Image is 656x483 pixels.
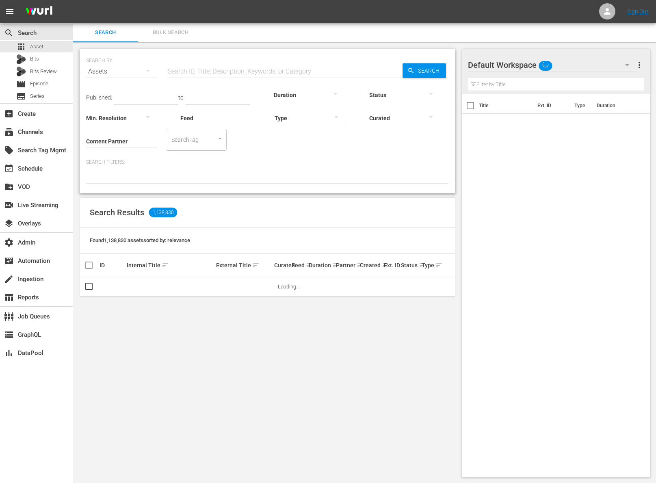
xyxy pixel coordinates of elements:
span: to [178,94,184,101]
span: sort [306,262,313,269]
span: Episode [30,80,48,88]
span: GraphQL [4,330,14,340]
a: Sign Out [627,8,648,15]
div: Created [360,260,381,270]
div: Duration [309,260,333,270]
span: Bits Review [30,67,57,76]
div: Status [401,260,419,270]
span: Search Results [90,208,144,217]
span: Create [4,109,14,119]
th: Duration [592,94,641,117]
span: Live Streaming [4,200,14,210]
div: Internal Title [127,260,213,270]
span: Asset [30,43,43,51]
div: Type [422,260,433,270]
div: External Title [216,260,272,270]
span: Published: [86,94,112,101]
button: more_vert [634,55,644,75]
span: Search [4,28,14,38]
div: Default Workspace [468,54,637,76]
span: Series [30,92,45,100]
span: Series [16,91,26,101]
span: more_vert [634,60,644,70]
th: Type [569,94,592,117]
div: Ext. ID [384,262,398,269]
div: Feed [292,260,306,270]
span: Overlays [4,219,14,228]
img: ans4CAIJ8jUAAAAAAAAAAAAAAAAAAAAAAAAgQb4GAAAAAAAAAAAAAAAAAAAAAAAAJMjXAAAAAAAAAAAAAAAAAAAAAAAAgAT5G... [19,2,58,21]
span: Ingestion [4,274,14,284]
div: Partner [336,260,357,270]
span: Schedule [4,164,14,173]
span: Reports [4,292,14,302]
span: Loading... [278,284,300,290]
span: sort [357,262,364,269]
span: Job Queues [4,312,14,321]
span: DataPool [4,348,14,358]
button: Open [216,134,224,142]
span: sort [332,262,340,269]
span: sort [162,262,169,269]
span: Search [78,28,133,37]
span: Bits [30,55,39,63]
span: Automation [4,256,14,266]
div: Curated [274,262,289,269]
span: Search Tag Mgmt [4,145,14,155]
th: Title [479,94,533,117]
span: menu [5,6,15,16]
div: Assets [86,60,158,83]
span: Asset [16,42,26,52]
th: Ext. ID [533,94,570,117]
span: sort [419,262,426,269]
button: Search [403,63,446,78]
div: ID [100,262,124,269]
span: Episode [16,79,26,89]
span: VOD [4,182,14,192]
p: Search Filters: [86,159,449,166]
span: Admin [4,238,14,247]
span: sort [252,262,260,269]
span: 1,138,830 [149,208,178,217]
span: sort [382,262,389,269]
span: Search [415,63,446,78]
div: Bits Review [16,67,26,76]
div: Bits [16,54,26,64]
span: Channels [4,127,14,137]
span: Found 1,138,830 assets sorted by: relevance [90,237,190,243]
span: Bulk Search [143,28,198,37]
